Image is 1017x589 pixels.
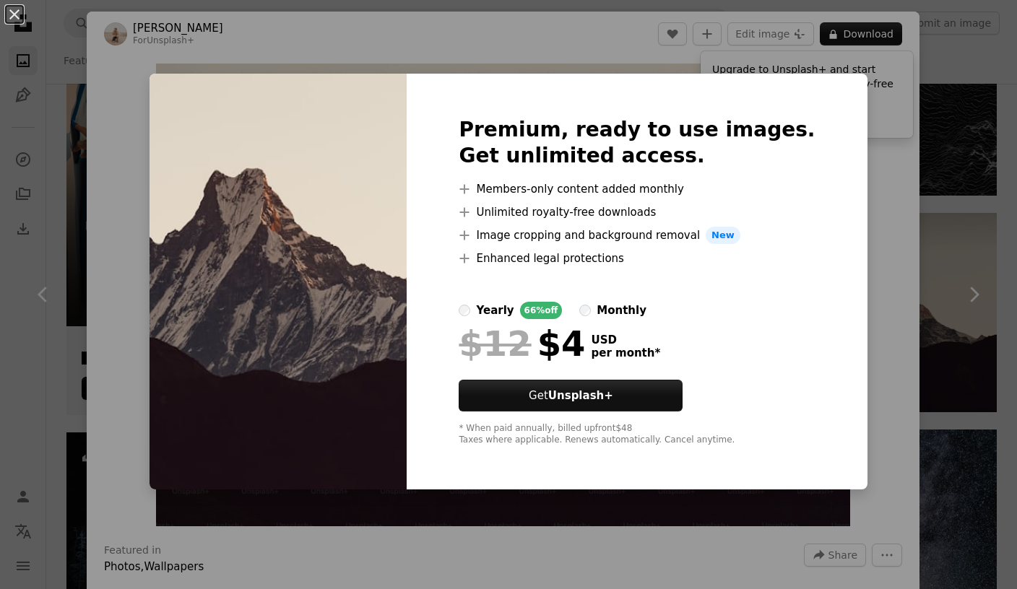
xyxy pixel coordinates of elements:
button: GetUnsplash+ [459,380,683,411]
div: 66% off [520,302,563,319]
li: Members-only content added monthly [459,180,815,198]
span: $12 [459,325,531,362]
h2: Premium, ready to use images. Get unlimited access. [459,117,815,169]
li: Image cropping and background removal [459,227,815,244]
img: premium_photo-1700558685040-a75735b86bb7 [150,74,407,489]
div: yearly [476,302,514,319]
li: Enhanced legal protections [459,250,815,267]
div: $4 [459,325,585,362]
li: Unlimited royalty-free downloads [459,204,815,221]
strong: Unsplash+ [548,389,613,402]
span: New [706,227,740,244]
input: monthly [579,305,591,316]
span: per month * [591,346,660,359]
div: monthly [597,302,646,319]
input: yearly66%off [459,305,470,316]
div: * When paid annually, billed upfront $48 Taxes where applicable. Renews automatically. Cancel any... [459,423,815,446]
span: USD [591,333,660,346]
